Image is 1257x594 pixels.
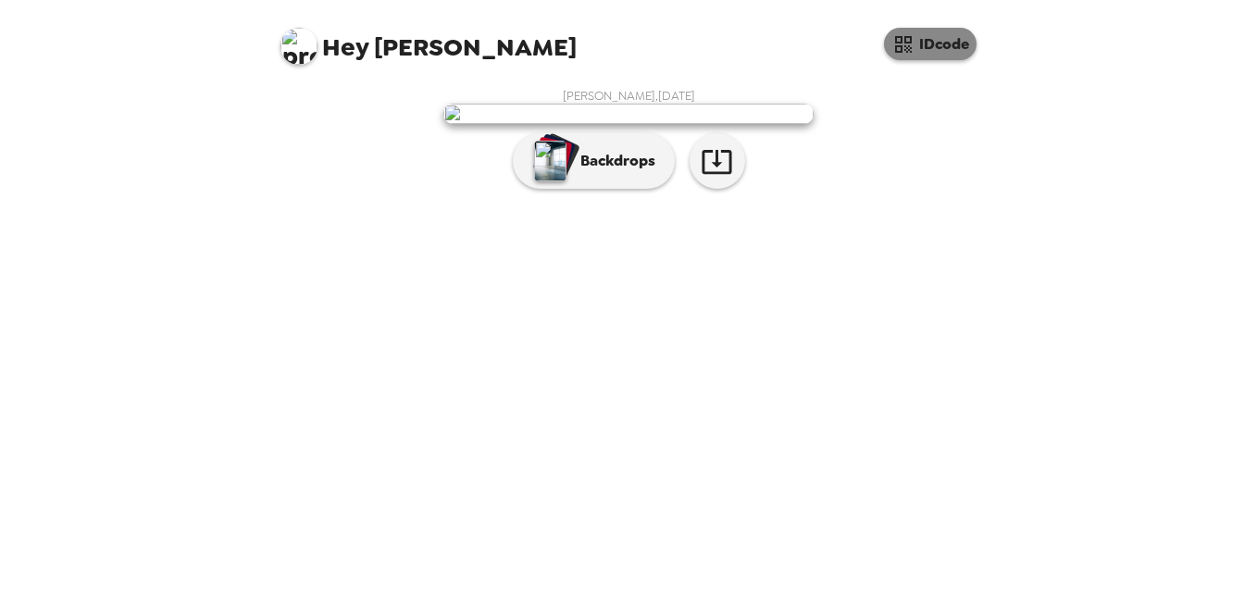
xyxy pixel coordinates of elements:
img: profile pic [280,28,317,65]
p: Backdrops [571,150,655,172]
button: IDcode [884,28,977,60]
span: Hey [322,31,368,64]
span: [PERSON_NAME] [280,19,577,60]
span: [PERSON_NAME] , [DATE] [563,88,695,104]
img: user [443,104,814,124]
button: Backdrops [513,133,675,189]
